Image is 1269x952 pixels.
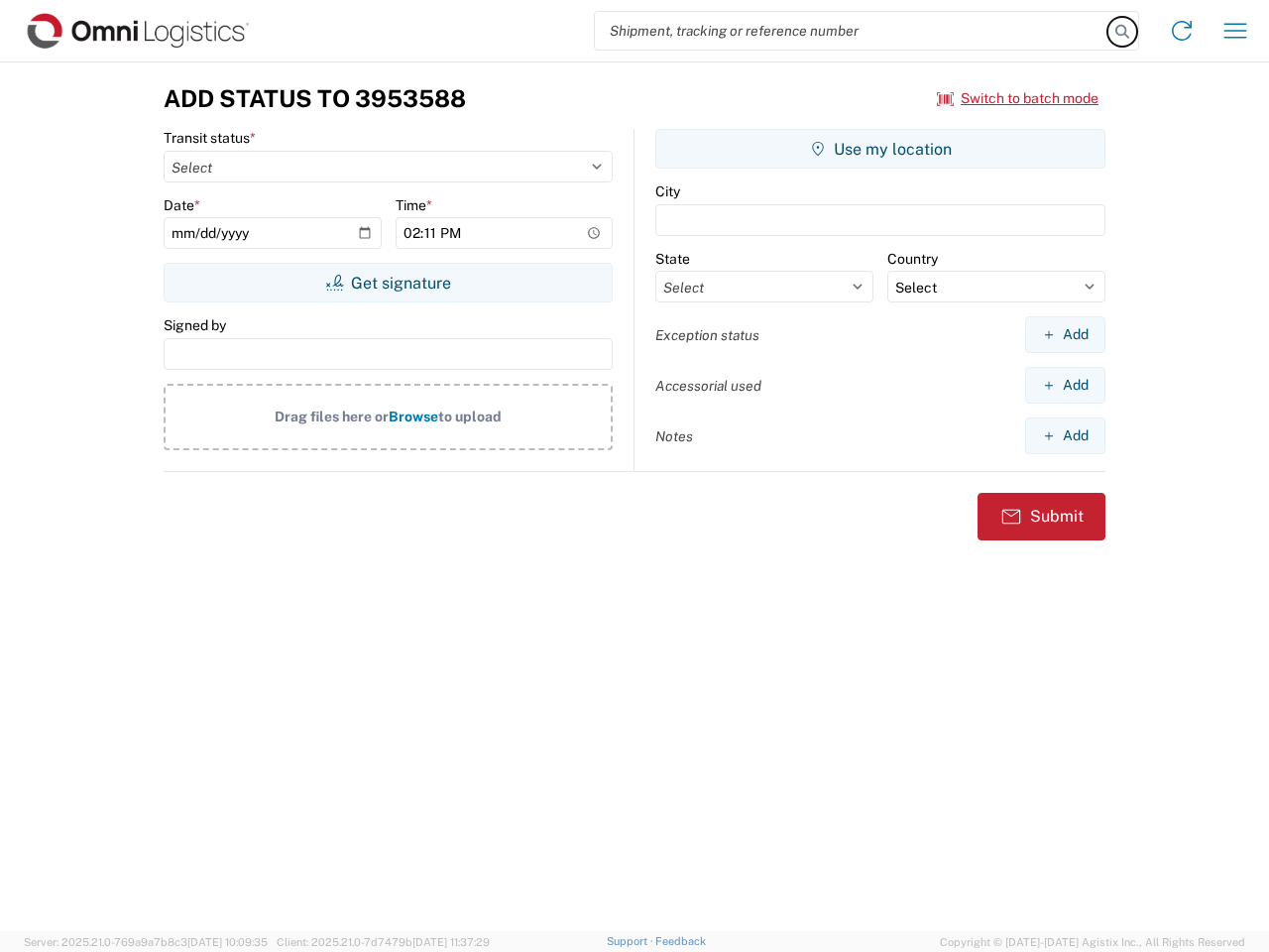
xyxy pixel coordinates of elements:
[187,936,268,948] span: [DATE] 10:09:35
[164,84,466,113] h3: Add Status to 3953588
[887,250,938,268] label: Country
[164,129,256,147] label: Transit status
[1025,316,1105,353] button: Add
[24,936,268,948] span: Server: 2025.21.0-769a9a7b8c3
[655,326,759,344] label: Exception status
[277,936,490,948] span: Client: 2025.21.0-7d7479b
[940,933,1245,951] span: Copyright © [DATE]-[DATE] Agistix Inc., All Rights Reserved
[937,82,1098,115] button: Switch to batch mode
[655,129,1105,169] button: Use my location
[1025,417,1105,454] button: Add
[1025,367,1105,404] button: Add
[655,427,693,445] label: Notes
[595,12,1108,50] input: Shipment, tracking or reference number
[164,263,613,302] button: Get signature
[438,409,502,424] span: to upload
[275,409,389,424] span: Drag files here or
[607,935,656,947] a: Support
[396,196,432,214] label: Time
[164,196,200,214] label: Date
[655,377,761,395] label: Accessorial used
[412,936,490,948] span: [DATE] 11:37:29
[655,935,706,947] a: Feedback
[655,250,690,268] label: State
[389,409,438,424] span: Browse
[655,182,680,200] label: City
[978,493,1105,540] button: Submit
[164,316,226,334] label: Signed by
